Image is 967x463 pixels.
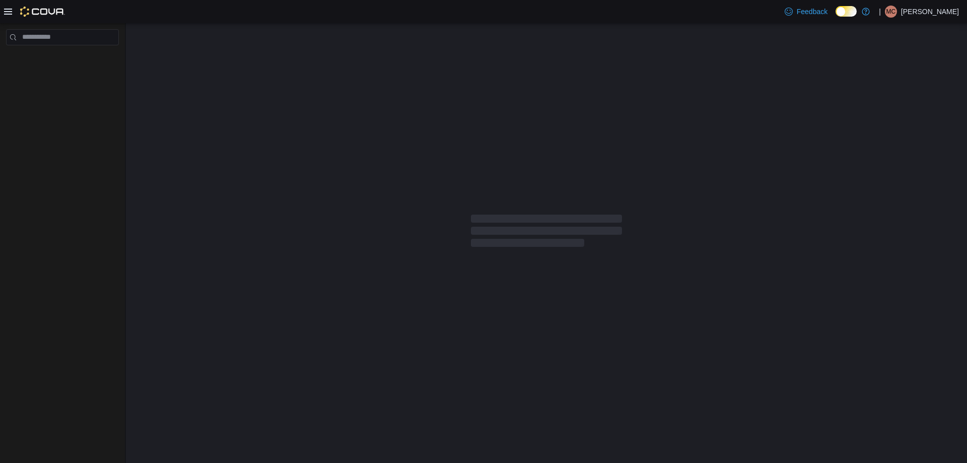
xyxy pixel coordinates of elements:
[781,2,832,22] a: Feedback
[471,217,622,249] span: Loading
[901,6,959,18] p: [PERSON_NAME]
[6,47,119,72] nav: Complex example
[20,7,65,17] img: Cova
[879,6,881,18] p: |
[885,6,897,18] div: Megan Charlesworth
[836,6,857,17] input: Dark Mode
[797,7,827,17] span: Feedback
[886,6,896,18] span: MC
